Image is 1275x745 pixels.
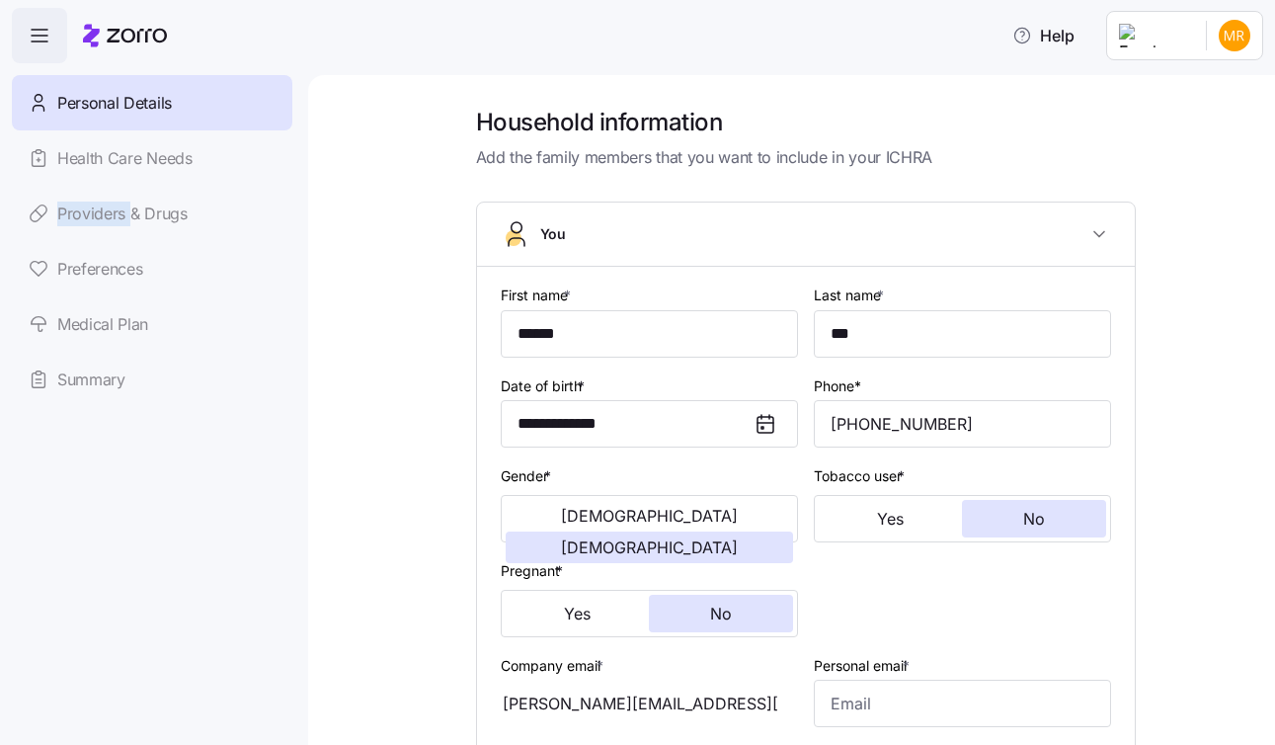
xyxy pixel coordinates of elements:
[501,285,575,306] label: First name
[561,508,738,524] span: [DEMOGRAPHIC_DATA]
[476,107,1136,137] h1: Household information
[814,655,914,677] label: Personal email
[561,539,738,555] span: [DEMOGRAPHIC_DATA]
[12,75,292,130] a: Personal Details
[57,91,172,116] span: Personal Details
[1119,24,1190,47] img: Employer logo
[814,400,1111,448] input: Phone
[501,655,607,677] label: Company email
[710,606,732,621] span: No
[1012,24,1075,47] span: Help
[1219,20,1250,51] img: 006421a36742be2ce30e0ec1657174d9
[501,465,555,487] label: Gender
[814,375,861,397] label: Phone*
[501,560,567,582] label: Pregnant
[996,16,1090,55] button: Help
[1023,511,1045,527] span: No
[814,680,1111,727] input: Email
[476,145,1136,170] span: Add the family members that you want to include in your ICHRA
[877,511,904,527] span: Yes
[814,285,888,306] label: Last name
[814,465,909,487] label: Tobacco user
[564,606,591,621] span: Yes
[540,224,566,244] span: You
[501,375,589,397] label: Date of birth
[477,203,1135,267] button: You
